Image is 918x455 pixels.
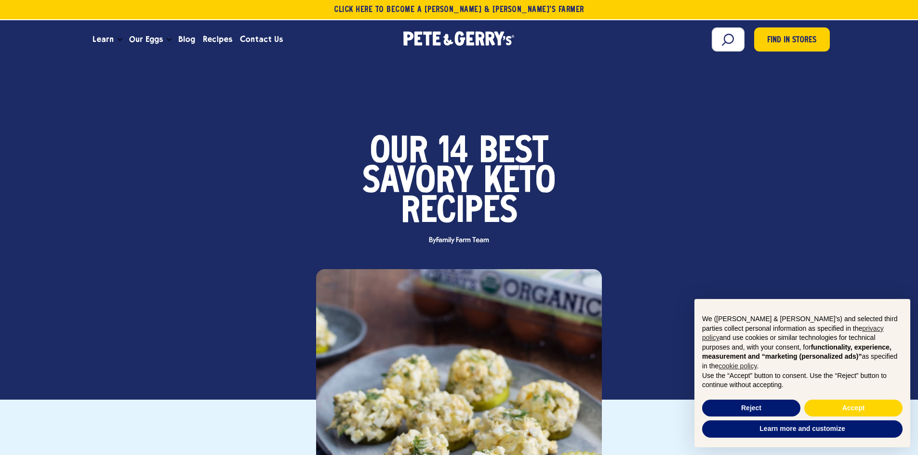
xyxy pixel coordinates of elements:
a: Our Eggs [125,26,167,52]
span: Our Eggs [129,33,163,45]
span: Best [479,138,548,168]
p: Use the “Accept” button to consent. Use the “Reject” button to continue without accepting. [702,371,903,390]
span: Blog [178,33,195,45]
button: Open the dropdown menu for Our Eggs [167,38,172,41]
p: We ([PERSON_NAME] & [PERSON_NAME]'s) and selected third parties collect personal information as s... [702,314,903,371]
button: Accept [804,400,903,417]
a: Learn [89,26,118,52]
button: Open the dropdown menu for Learn [118,38,122,41]
a: Find in Stores [754,27,830,52]
input: Search [712,27,745,52]
span: Family Farm Team [436,236,489,244]
span: By [424,237,493,244]
span: Find in Stores [767,34,816,47]
a: cookie policy [718,362,757,370]
span: Contact Us [240,33,283,45]
button: Reject [702,400,800,417]
span: 14 [439,138,468,168]
span: Recipes [401,197,518,227]
span: Savory [362,168,473,197]
a: Blog [174,26,199,52]
a: Contact Us [236,26,287,52]
a: Recipes [199,26,236,52]
button: Learn more and customize [702,420,903,438]
span: Keto [484,168,556,197]
span: Our [370,138,428,168]
span: Learn [93,33,114,45]
span: Recipes [203,33,232,45]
